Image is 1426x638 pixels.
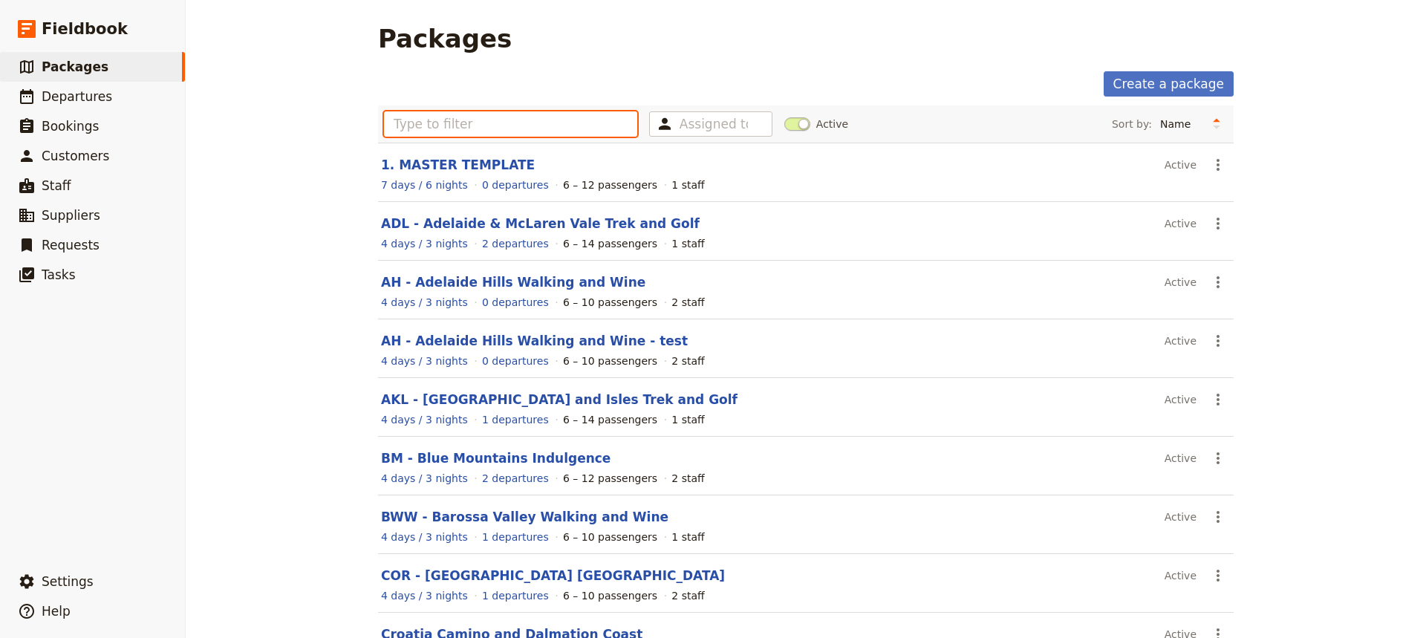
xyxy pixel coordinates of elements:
div: 2 staff [671,295,704,310]
span: Active [816,117,848,131]
div: Active [1165,211,1197,236]
input: Type to filter [384,111,637,137]
div: 6 – 14 passengers [563,236,657,251]
button: Actions [1205,504,1231,530]
a: View the itinerary for this package [381,530,468,544]
button: Actions [1205,270,1231,295]
a: View the departures for this package [482,236,549,251]
span: 7 days / 6 nights [381,179,468,191]
div: 6 – 10 passengers [563,530,657,544]
span: Packages [42,59,108,74]
span: Departures [42,89,112,104]
span: Bookings [42,119,99,134]
div: 6 – 12 passengers [563,178,657,192]
div: 2 staff [671,354,704,368]
span: Sort by: [1112,117,1152,131]
div: Active [1165,563,1197,588]
span: Tasks [42,267,76,282]
a: BWW - Barossa Valley Walking and Wine [381,510,668,524]
a: View the itinerary for this package [381,412,468,427]
span: Help [42,604,71,619]
div: 1 staff [671,412,704,427]
div: 6 – 12 passengers [563,471,657,486]
span: 4 days / 3 nights [381,414,468,426]
div: Active [1165,387,1197,412]
a: View the itinerary for this package [381,471,468,486]
a: View the itinerary for this package [381,588,468,603]
div: 1 staff [671,178,704,192]
a: AH - Adelaide Hills Walking and Wine - test [381,333,688,348]
a: ADL - Adelaide & McLaren Vale Trek and Golf [381,216,700,231]
button: Actions [1205,563,1231,588]
a: View the departures for this package [482,471,549,486]
button: Actions [1205,328,1231,354]
span: 4 days / 3 nights [381,296,468,308]
a: View the itinerary for this package [381,178,468,192]
a: View the departures for this package [482,354,549,368]
span: 4 days / 3 nights [381,472,468,484]
span: 4 days / 3 nights [381,355,468,367]
div: 1 staff [671,236,704,251]
a: AH - Adelaide Hills Walking and Wine [381,275,645,290]
span: 4 days / 3 nights [381,531,468,543]
span: Fieldbook [42,18,128,40]
div: Active [1165,328,1197,354]
span: 4 days / 3 nights [381,238,468,250]
h1: Packages [378,24,512,53]
button: Actions [1205,446,1231,471]
a: View the departures for this package [482,530,549,544]
div: 2 staff [671,588,704,603]
button: Actions [1205,152,1231,178]
span: Settings [42,574,94,589]
div: 6 – 10 passengers [563,295,657,310]
select: Sort by: [1153,113,1205,135]
div: 6 – 14 passengers [563,412,657,427]
div: Active [1165,446,1197,471]
div: 6 – 10 passengers [563,588,657,603]
button: Change sort direction [1205,113,1228,135]
a: AKL - [GEOGRAPHIC_DATA] and Isles Trek and Golf [381,392,738,407]
a: View the departures for this package [482,178,549,192]
span: Requests [42,238,100,253]
a: COR - [GEOGRAPHIC_DATA] [GEOGRAPHIC_DATA] [381,568,725,583]
span: Suppliers [42,208,100,223]
span: 4 days / 3 nights [381,590,468,602]
a: View the departures for this package [482,412,549,427]
a: Create a package [1104,71,1234,97]
span: Staff [42,178,71,193]
input: Assigned to [680,115,748,133]
button: Actions [1205,211,1231,236]
div: Active [1165,504,1197,530]
div: 1 staff [671,530,704,544]
a: View the departures for this package [482,295,549,310]
a: View the itinerary for this package [381,295,468,310]
a: BM - Blue Mountains Indulgence [381,451,611,466]
button: Actions [1205,387,1231,412]
div: 6 – 10 passengers [563,354,657,368]
div: Active [1165,152,1197,178]
a: 1. MASTER TEMPLATE [381,157,535,172]
div: 2 staff [671,471,704,486]
a: View the departures for this package [482,588,549,603]
a: View the itinerary for this package [381,354,468,368]
a: View the itinerary for this package [381,236,468,251]
div: Active [1165,270,1197,295]
span: Customers [42,149,109,163]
